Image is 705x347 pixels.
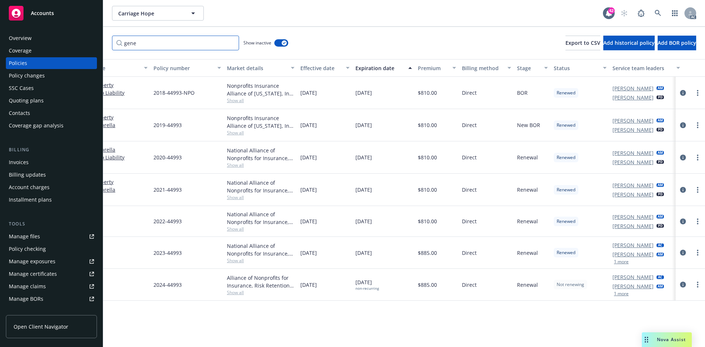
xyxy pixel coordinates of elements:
[227,130,294,136] span: Show all
[227,179,294,194] div: National Alliance of Nonprofits for Insurance, Inc., Nonprofits Insurance Alliance of [US_STATE],...
[612,250,654,258] a: [PERSON_NAME]
[62,277,148,285] a: General Liability
[557,90,575,96] span: Renewed
[6,243,97,255] a: Policy checking
[227,97,294,104] span: Show all
[153,121,182,129] span: 2019-44993
[679,153,687,162] a: circleInformation
[9,120,64,131] div: Coverage gap analysis
[462,64,503,72] div: Billing method
[153,64,213,72] div: Policy number
[62,129,148,137] a: 2 more
[62,121,148,129] a: Commercial Umbrella
[62,217,148,225] a: General Liability
[300,217,317,225] span: [DATE]
[517,89,528,97] span: BOR
[62,186,148,194] a: Commercial Umbrella
[565,39,600,46] span: Export to CSV
[300,281,317,289] span: [DATE]
[612,94,654,101] a: [PERSON_NAME]
[514,59,551,77] button: Stage
[612,126,654,134] a: [PERSON_NAME]
[6,194,97,206] a: Installment plans
[355,64,404,72] div: Expiration date
[62,81,148,89] a: Commercial Property
[603,36,655,50] button: Add historical policy
[62,153,148,161] a: Commercial Auto Liability
[612,64,672,72] div: Service team leaders
[355,217,372,225] span: [DATE]
[153,89,195,97] span: 2018-44993-NPO
[9,95,44,106] div: Quoting plans
[614,260,629,264] button: 1 more
[610,59,683,77] button: Service team leaders
[517,217,538,225] span: Renewal
[227,194,294,200] span: Show all
[9,70,45,82] div: Policy changes
[612,191,654,198] a: [PERSON_NAME]
[153,186,182,194] span: 2021-44993
[679,248,687,257] a: circleInformation
[693,88,702,97] a: more
[418,249,437,257] span: $885.00
[418,89,437,97] span: $810.00
[517,281,538,289] span: Renewal
[118,10,182,17] span: Carriage Hope
[612,213,654,221] a: [PERSON_NAME]
[227,226,294,232] span: Show all
[462,217,477,225] span: Direct
[679,185,687,194] a: circleInformation
[300,249,317,257] span: [DATE]
[62,161,148,169] a: 2 more
[6,82,97,94] a: SSC Cases
[617,6,632,21] a: Start snowing
[551,59,610,77] button: Status
[6,293,97,305] a: Manage BORs
[642,332,651,347] div: Drag to move
[517,153,538,161] span: Renewal
[612,117,654,124] a: [PERSON_NAME]
[6,156,97,168] a: Invoices
[603,39,655,46] span: Add historical policy
[418,121,437,129] span: $810.00
[62,285,148,292] a: Liquor Liability
[462,89,477,97] span: Direct
[355,153,372,161] span: [DATE]
[62,97,148,104] a: 2 more
[227,114,294,130] div: Nonprofits Insurance Alliance of [US_STATE], Inc. (NIAC)
[300,121,317,129] span: [DATE]
[679,280,687,289] a: circleInformation
[227,147,294,162] div: National Alliance of Nonprofits for Insurance, Inc., Nonprofits Insurance Alliance of [US_STATE],...
[9,231,40,242] div: Manage files
[693,217,702,226] a: more
[153,153,182,161] span: 2020-44993
[612,222,654,230] a: [PERSON_NAME]
[9,32,32,44] div: Overview
[227,289,294,296] span: Show all
[418,281,437,289] span: $885.00
[668,6,682,21] a: Switch app
[9,181,50,193] div: Account charges
[6,57,97,69] a: Policies
[9,169,46,181] div: Billing updates
[62,178,148,186] a: Commercial Property
[300,186,317,194] span: [DATE]
[557,249,575,256] span: Renewed
[679,88,687,97] a: circleInformation
[459,59,514,77] button: Billing method
[355,89,372,97] span: [DATE]
[612,273,654,281] a: [PERSON_NAME]
[6,146,97,153] div: Billing
[224,59,297,77] button: Market details
[462,186,477,194] span: Direct
[6,181,97,193] a: Account charges
[634,6,648,21] a: Report a Bug
[557,281,584,288] span: Not renewing
[62,146,148,153] a: Commercial Umbrella
[462,249,477,257] span: Direct
[418,186,437,194] span: $810.00
[462,281,477,289] span: Direct
[297,59,352,77] button: Effective date
[9,156,29,168] div: Invoices
[355,278,379,291] span: [DATE]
